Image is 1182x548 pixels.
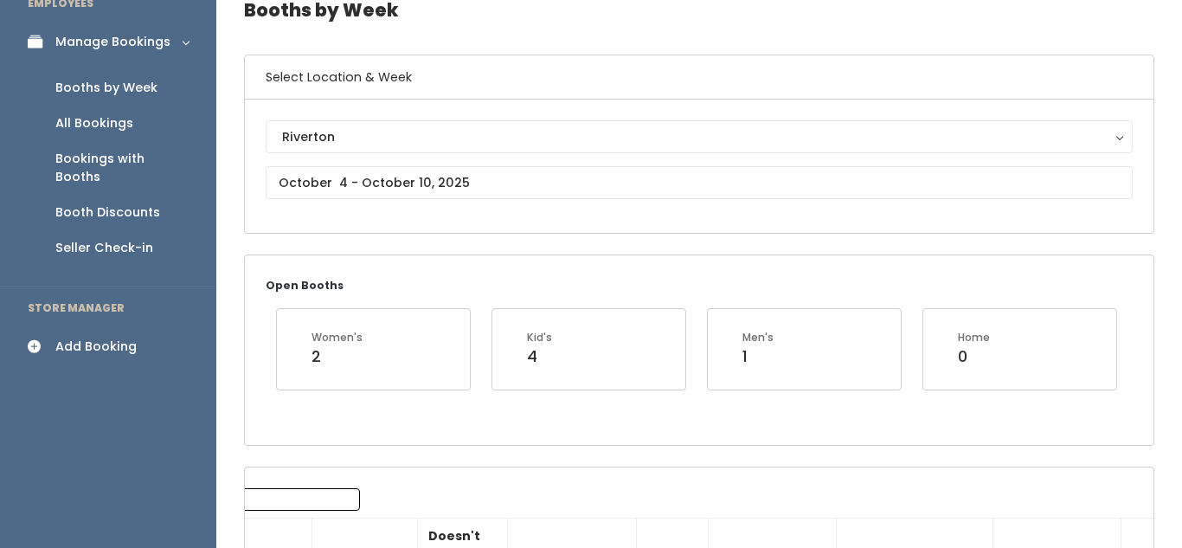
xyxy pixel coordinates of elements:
div: 4 [527,345,552,368]
button: Riverton [266,120,1133,153]
div: Add Booking [55,338,137,356]
div: Kid's [527,330,552,345]
input: October 4 - October 10, 2025 [266,166,1133,199]
div: Men's [742,330,774,345]
div: Home [958,330,990,345]
input: Search: [139,488,360,511]
h6: Select Location & Week [245,55,1153,100]
div: Riverton [282,127,1116,146]
div: 1 [742,345,774,368]
div: Booth Discounts [55,203,160,222]
div: 0 [958,345,990,368]
div: Women's [312,330,363,345]
div: 2 [312,345,363,368]
div: Booths by Week [55,79,157,97]
div: Bookings with Booths [55,150,189,186]
div: All Bookings [55,114,133,132]
small: Open Booths [266,278,344,293]
div: Manage Bookings [55,33,170,51]
div: Seller Check-in [55,239,153,257]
